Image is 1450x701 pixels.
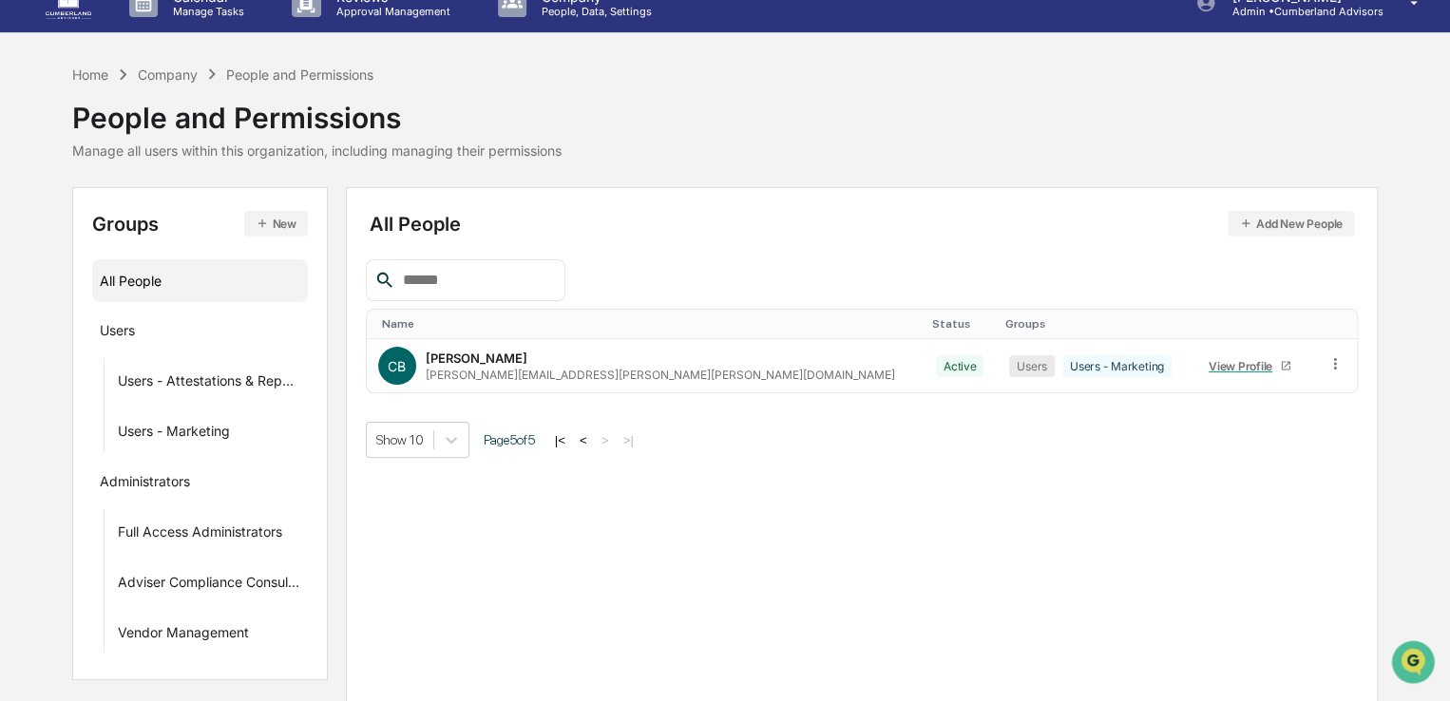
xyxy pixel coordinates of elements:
[118,372,300,395] div: Users - Attestations & Reporting
[189,322,230,336] span: Pylon
[118,624,249,647] div: Vendor Management
[72,66,108,83] div: Home
[118,574,300,597] div: Adviser Compliance Consulting
[19,241,34,256] div: 🖐️
[49,86,314,106] input: Clear
[11,268,127,302] a: 🔎Data Lookup
[92,211,308,237] div: Groups
[370,211,1354,237] div: All People
[72,142,562,159] div: Manage all users within this organization, including managing their permissions
[1330,317,1349,331] div: Toggle SortBy
[574,432,593,448] button: <
[1200,351,1299,381] a: View Profile
[1209,359,1280,373] div: View Profile
[134,321,230,336] a: Powered byPylon
[484,432,535,447] span: Page 5 of 5
[1009,355,1055,377] div: Users
[158,5,254,18] p: Manage Tasks
[118,423,230,445] div: Users - Marketing
[244,211,308,237] button: New
[321,5,460,18] p: Approval Management
[1228,211,1354,237] button: Add New People
[617,432,639,448] button: >|
[138,66,198,83] div: Company
[130,232,243,266] a: 🗄️Attestations
[388,358,406,374] span: CB
[100,473,190,496] div: Administrators
[19,40,346,70] p: How can we help?
[138,241,153,256] div: 🗄️
[226,66,373,83] div: People and Permissions
[426,350,527,366] div: [PERSON_NAME]
[936,355,984,377] div: Active
[118,523,282,546] div: Full Access Administrators
[19,145,53,180] img: 1746055101610-c473b297-6a78-478c-a979-82029cc54cd1
[426,368,895,382] div: [PERSON_NAME][EMAIL_ADDRESS][PERSON_NAME][PERSON_NAME][DOMAIN_NAME]
[1196,317,1307,331] div: Toggle SortBy
[11,232,130,266] a: 🖐️Preclearance
[100,265,300,296] div: All People
[38,239,123,258] span: Preclearance
[1062,355,1172,377] div: Users - Marketing
[549,432,571,448] button: |<
[1005,317,1181,331] div: Toggle SortBy
[100,322,135,345] div: Users
[1216,5,1383,18] p: Admin • Cumberland Advisors
[65,164,240,180] div: We're available if you need us!
[157,239,236,258] span: Attestations
[382,317,917,331] div: Toggle SortBy
[72,85,562,135] div: People and Permissions
[526,5,661,18] p: People, Data, Settings
[19,277,34,293] div: 🔎
[323,151,346,174] button: Start new chat
[932,317,990,331] div: Toggle SortBy
[38,275,120,294] span: Data Lookup
[65,145,312,164] div: Start new chat
[596,432,615,448] button: >
[1389,638,1440,690] iframe: Open customer support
